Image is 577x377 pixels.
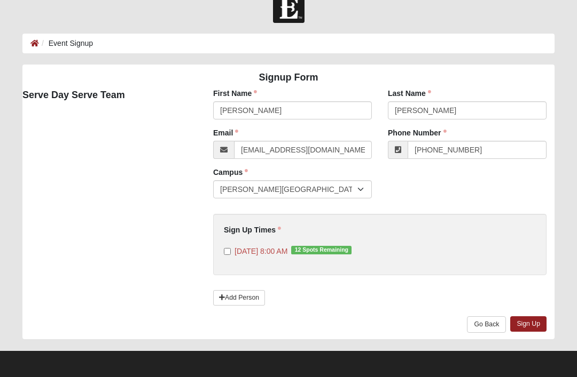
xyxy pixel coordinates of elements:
[224,224,281,235] label: Sign Up Times
[213,127,238,138] label: Email
[235,247,287,255] span: [DATE] 8:00 AM
[213,88,257,99] label: First Name
[510,316,547,332] a: Sign Up
[467,316,506,333] a: Go Back
[22,72,555,84] h4: Signup Form
[388,88,431,99] label: Last Name
[39,38,93,49] li: Event Signup
[22,90,125,100] strong: Serve Day Serve Team
[224,248,231,255] input: [DATE] 8:00 AM12 Spots Remaining
[388,127,447,138] label: Phone Number
[213,167,248,178] label: Campus
[213,290,265,306] a: Add Person
[291,246,352,254] span: 12 Spots Remaining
